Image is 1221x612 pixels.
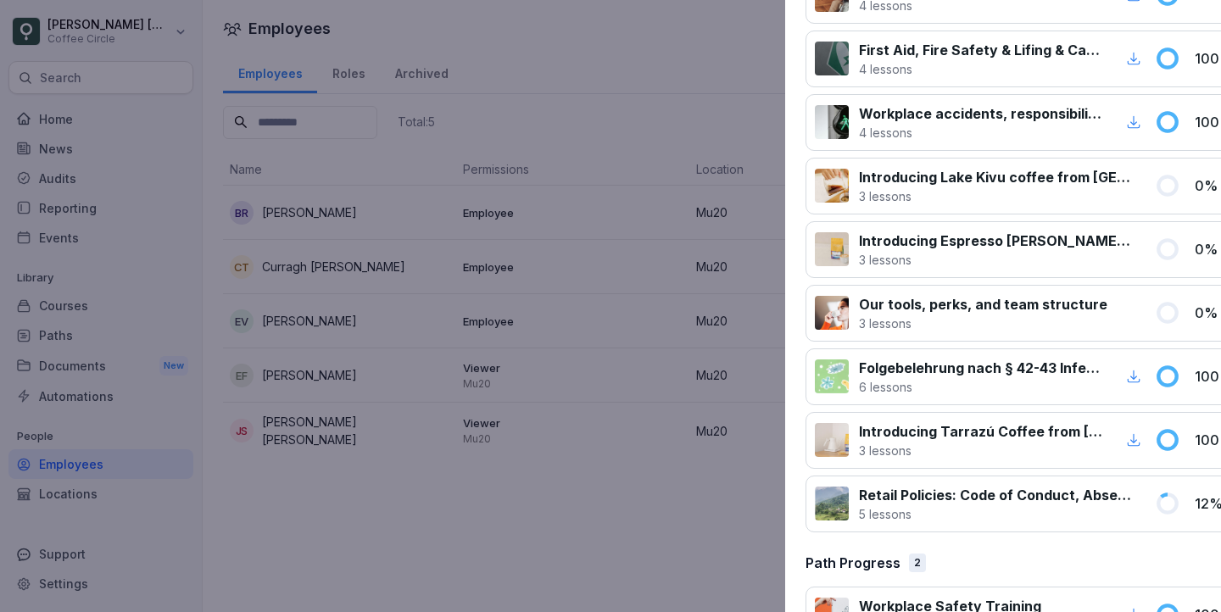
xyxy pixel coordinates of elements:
p: Our tools, perks, and team structure [859,294,1107,314]
p: First Aid, Fire Safety & Lifing & Carrying Loads [859,40,1102,60]
p: 4 lessons [859,60,1102,78]
p: 4 lessons [859,124,1102,142]
p: 3 lessons [859,442,1102,459]
p: 6 lessons [859,378,1102,396]
p: 3 lessons [859,251,1135,269]
p: Workplace accidents, responsibilities of employees and employers & safety signage [859,103,1102,124]
p: 5 lessons [859,505,1135,523]
p: Folgebelehrung nach § 42-43 Infektionsschutzgesetz (IfSG) [859,358,1102,378]
p: Introducing Tarrazú Coffee from [GEOGRAPHIC_DATA] [859,421,1102,442]
p: Retail Policies: Code of Conduct, Absences & Emergencies [859,485,1135,505]
p: Path Progress [806,553,900,573]
p: Introducing Espresso [PERSON_NAME] from [GEOGRAPHIC_DATA] [859,231,1135,251]
div: 2 [909,554,926,572]
p: 3 lessons [859,314,1107,332]
p: Introducing Lake Kivu coffee from [GEOGRAPHIC_DATA] [859,167,1135,187]
p: 3 lessons [859,187,1135,205]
